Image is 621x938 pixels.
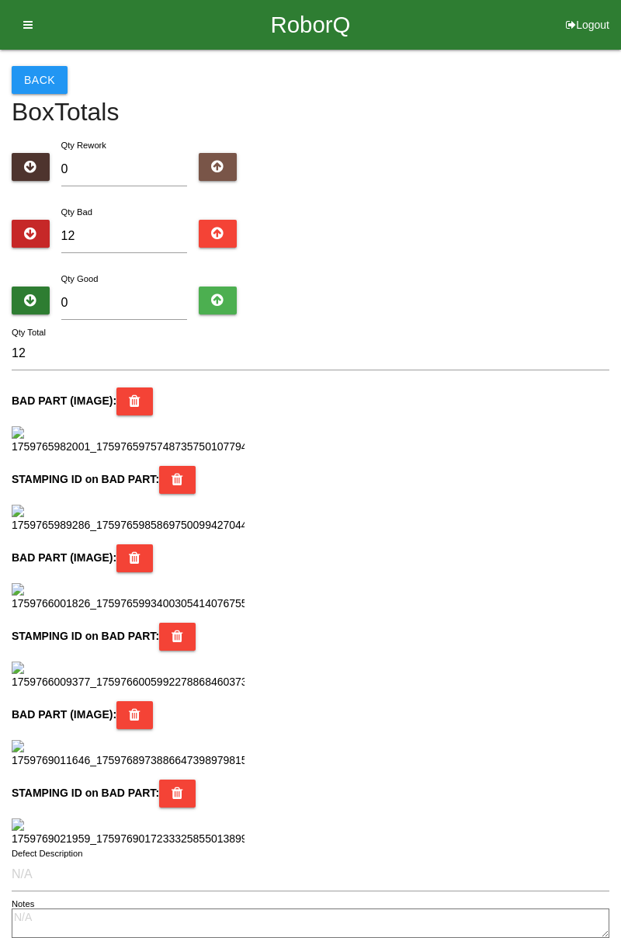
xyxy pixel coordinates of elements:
label: Defect Description [12,847,83,860]
img: 1759766009377_17597660059922788684603737691767.jpg [12,662,245,690]
label: Qty Bad [61,207,92,217]
input: N/A [12,858,609,891]
b: BAD PART (IMAGE) : [12,394,116,407]
label: Qty Good [61,274,99,283]
b: STAMPING ID on BAD PART : [12,787,159,799]
label: Notes [12,898,34,911]
b: BAD PART (IMAGE) : [12,551,116,564]
h4: Box Totals [12,99,609,126]
button: Back [12,66,68,94]
img: 1759765982001_17597659757487357501077942904634.jpg [12,426,245,455]
img: 1759769011646_17597689738866473989798152104843.jpg [12,740,245,769]
label: Qty Rework [61,141,106,150]
b: STAMPING ID on BAD PART : [12,630,159,642]
img: 1759769021959_17597690172333258550138997661707.jpg [12,818,245,847]
label: Qty Total [12,326,46,339]
b: BAD PART (IMAGE) : [12,708,116,721]
b: STAMPING ID on BAD PART : [12,473,159,485]
img: 1759765989286_17597659858697500994270446746827.jpg [12,505,245,533]
img: 1759766001826_17597659934003054140767553904612.jpg [12,583,245,612]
